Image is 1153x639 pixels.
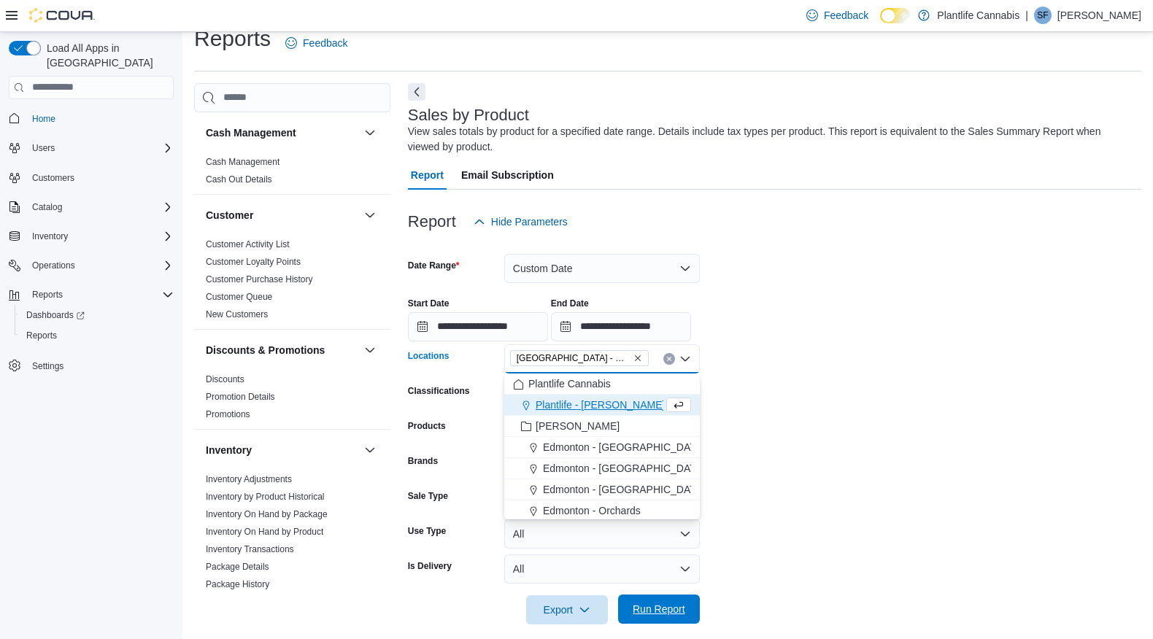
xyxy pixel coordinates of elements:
span: Edmonton - [GEOGRAPHIC_DATA] [543,440,705,454]
label: Start Date [408,298,450,309]
a: Dashboards [15,305,180,325]
span: Edmonton - Orchards [543,503,641,518]
span: Home [26,109,174,128]
a: Inventory On Hand by Product [206,527,323,537]
span: Package Details [206,561,269,573]
span: Settings [32,360,63,372]
span: Load All Apps in [GEOGRAPHIC_DATA] [41,41,174,70]
button: Customer [361,206,379,224]
button: Next [408,83,425,101]
button: Cash Management [361,124,379,142]
a: Customer Queue [206,292,272,302]
button: Edmonton - [GEOGRAPHIC_DATA] [504,479,700,500]
span: Inventory [26,228,174,245]
span: Calgary - Mahogany Market [510,350,649,366]
span: Customer Purchase History [206,274,313,285]
span: Inventory On Hand by Product [206,526,323,538]
a: Package History [206,579,269,589]
span: Settings [26,356,174,374]
button: Catalog [3,197,180,217]
a: Discounts [206,374,244,384]
button: Inventory [3,226,180,247]
a: Inventory Adjustments [206,474,292,484]
button: Operations [26,257,81,274]
button: Edmonton - [GEOGRAPHIC_DATA] [504,458,700,479]
button: Inventory [206,443,358,457]
div: View sales totals by product for a specified date range. Details include tax types per product. T... [408,124,1134,155]
button: Operations [3,255,180,276]
a: Feedback [279,28,353,58]
span: Customers [32,172,74,184]
button: Clear input [663,353,675,365]
span: Edmonton - [GEOGRAPHIC_DATA] [543,482,705,497]
span: Operations [32,260,75,271]
span: Promotions [206,408,250,420]
span: Export [535,595,599,624]
a: Reports [20,327,63,344]
div: Cash Management [194,153,390,194]
button: Reports [3,284,180,305]
img: Cova [29,8,95,23]
span: Edmonton - [GEOGRAPHIC_DATA] [543,461,705,476]
span: Feedback [824,8,868,23]
button: Reports [26,286,69,303]
button: Customers [3,167,180,188]
div: Sean Fisher [1034,7,1052,24]
span: Dashboards [20,306,174,324]
div: Customer [194,236,390,329]
a: Inventory Transactions [206,544,294,554]
button: Export [526,595,608,624]
button: Catalog [26,198,68,216]
a: Feedback [801,1,874,30]
span: Reports [20,327,174,344]
p: | [1025,7,1028,24]
label: Sale Type [408,490,448,502]
span: Catalog [32,201,62,213]
a: Inventory On Hand by Package [206,509,328,519]
span: Inventory by Product Historical [206,491,325,503]
span: Hide Parameters [491,214,568,229]
span: Home [32,113,55,125]
button: Plantlife - [PERSON_NAME] (Festival) [504,395,700,416]
h3: Customer [206,208,253,222]
label: Brands [408,455,438,467]
input: Press the down key to open a popover containing a calendar. [551,312,691,341]
span: Plantlife Cannabis [528,376,611,391]
button: Hide Parameters [468,207,574,236]
button: Home [3,108,180,129]
button: Custom Date [504,254,700,283]
button: All [504,554,700,584]
span: Reports [32,289,63,301]
h3: Cash Management [206,125,296,140]
span: Users [26,139,174,157]
button: Inventory [361,441,379,459]
span: [GEOGRAPHIC_DATA] - Mahogany Market [517,351,631,365]
a: New Customers [206,309,268,319]
button: Cash Management [206,125,358,140]
span: Feedback [303,36,347,50]
a: Cash Out Details [206,174,272,185]
p: Plantlife Cannabis [937,7,1019,24]
h3: Discounts & Promotions [206,343,325,357]
span: Email Subscription [461,160,554,190]
button: Remove Calgary - Mahogany Market from selection in this group [633,354,642,363]
span: Run Report [633,602,685,616]
span: Report [411,160,444,190]
h1: Reports [194,24,271,53]
span: Promotion Details [206,391,275,403]
a: Home [26,110,61,128]
label: Products [408,420,446,432]
span: Users [32,142,55,154]
span: Inventory [32,231,68,242]
button: Edmonton - [GEOGRAPHIC_DATA] [504,437,700,458]
p: [PERSON_NAME] [1057,7,1141,24]
a: Settings [26,357,69,375]
input: Dark Mode [880,8,911,23]
label: Locations [408,350,450,362]
a: Cash Management [206,157,279,167]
